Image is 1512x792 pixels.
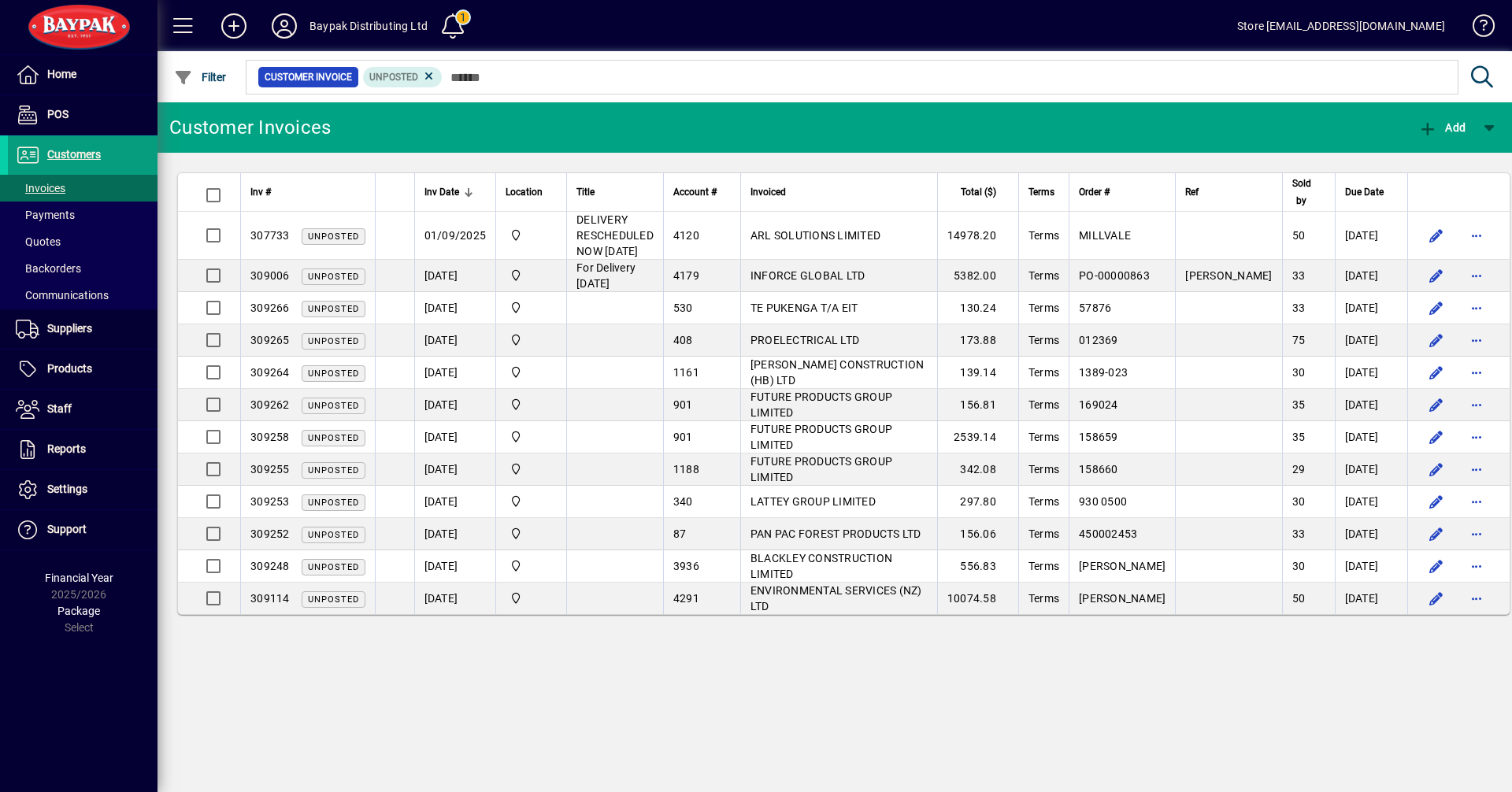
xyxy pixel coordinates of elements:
a: Communications [8,282,157,309]
span: 3936 [673,560,699,572]
td: [DATE] [414,260,496,292]
button: Edit [1424,263,1449,288]
span: 309264 [250,366,290,379]
span: Customer Invoice [265,69,352,85]
td: [DATE] [1335,292,1407,324]
button: Edit [1424,360,1449,385]
button: More options [1465,553,1490,579]
span: 35 [1292,398,1306,411]
a: Reports [8,430,157,469]
span: POS [47,108,69,120]
span: Terms [1028,560,1059,572]
span: 309252 [250,527,290,540]
a: Staff [8,390,157,429]
span: BLACKLEY CONSTRUCTION LIMITED [750,552,892,580]
button: Edit [1424,586,1449,611]
span: Baypak - Onekawa [506,493,557,510]
span: 309262 [250,398,290,411]
td: 156.06 [937,518,1018,550]
span: Unposted [308,368,359,379]
span: DELIVERY RESCHEDULED NOW [DATE] [576,213,654,257]
div: Ref [1185,183,1272,201]
span: 29 [1292,463,1306,476]
td: 297.80 [937,486,1018,518]
button: Add [1414,113,1469,142]
span: Products [47,362,92,375]
span: Baypak - Onekawa [506,396,557,413]
span: Terms [1028,366,1059,379]
span: Total ($) [961,183,996,201]
span: Customers [47,148,101,161]
td: 5382.00 [937,260,1018,292]
span: Baypak - Onekawa [506,557,557,575]
span: 307733 [250,229,290,242]
span: Terms [1028,183,1054,201]
span: 30 [1292,495,1306,508]
div: Inv Date [424,183,487,201]
div: Baypak Distributing Ltd [309,13,428,39]
span: 75 [1292,334,1306,346]
span: 012369 [1079,334,1118,346]
td: [DATE] [414,324,496,357]
a: Support [8,510,157,550]
span: Unposted [308,304,359,314]
span: Unposted [308,498,359,508]
td: [DATE] [414,583,496,614]
td: [DATE] [414,518,496,550]
span: [PERSON_NAME] [1079,592,1165,605]
span: 309265 [250,334,290,346]
span: Unposted [308,465,359,476]
button: More options [1465,457,1490,482]
button: More options [1465,424,1490,450]
span: 33 [1292,269,1306,282]
div: Store [EMAIL_ADDRESS][DOMAIN_NAME] [1237,13,1445,39]
span: 169024 [1079,398,1118,411]
span: Unposted [308,272,359,282]
span: [PERSON_NAME] CONSTRUCTION (HB) LTD [750,358,925,387]
a: POS [8,95,157,135]
span: Unposted [308,231,359,242]
td: [DATE] [414,486,496,518]
td: [DATE] [1335,212,1407,260]
button: More options [1465,489,1490,514]
span: FUTURE PRODUCTS GROUP LIMITED [750,455,892,483]
span: Baypak - Onekawa [506,525,557,542]
td: [DATE] [1335,550,1407,583]
span: Inv # [250,183,271,201]
button: Edit [1424,489,1449,514]
span: Account # [673,183,717,201]
span: PROELECTRICAL LTD [750,334,859,346]
div: Sold by [1292,175,1325,209]
button: Edit [1424,328,1449,353]
span: Baypak - Onekawa [506,461,557,478]
a: Settings [8,470,157,509]
span: 57876 [1079,302,1111,314]
span: 33 [1292,302,1306,314]
button: Edit [1424,521,1449,546]
span: Unposted [308,594,359,605]
span: Add [1418,121,1466,134]
button: Edit [1424,392,1449,417]
span: Payments [16,209,75,221]
span: Quotes [16,235,61,248]
a: Home [8,55,157,94]
span: Baypak - Onekawa [506,299,557,316]
td: [DATE] [414,550,496,583]
td: [DATE] [414,421,496,453]
td: [DATE] [1335,486,1407,518]
span: 530 [673,302,693,314]
div: Inv # [250,183,365,201]
td: [DATE] [414,389,496,421]
span: 408 [673,334,693,346]
span: 309258 [250,431,290,443]
span: Terms [1028,463,1059,476]
span: 309253 [250,495,290,508]
span: 450002453 [1079,527,1137,540]
td: [DATE] [1335,453,1407,486]
span: Baypak - Onekawa [506,227,557,244]
span: Terms [1028,398,1059,411]
td: 342.08 [937,453,1018,486]
span: 4179 [673,269,699,282]
button: More options [1465,263,1490,288]
span: Home [47,68,76,80]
